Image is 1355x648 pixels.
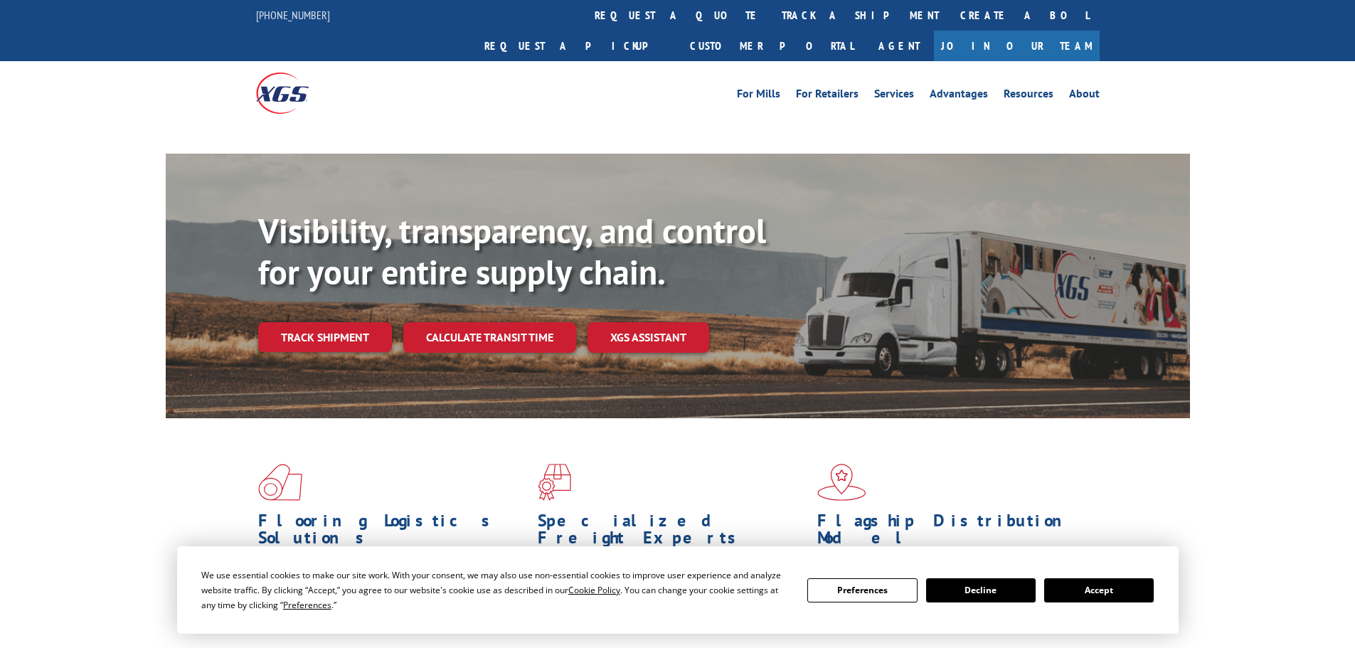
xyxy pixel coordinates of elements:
[807,578,917,602] button: Preferences
[258,208,766,294] b: Visibility, transparency, and control for your entire supply chain.
[258,322,392,352] a: Track shipment
[538,464,571,501] img: xgs-icon-focused-on-flooring-red
[874,88,914,104] a: Services
[796,88,859,104] a: For Retailers
[588,322,709,353] a: XGS ASSISTANT
[934,31,1100,61] a: Join Our Team
[256,8,330,22] a: [PHONE_NUMBER]
[737,88,780,104] a: For Mills
[930,88,988,104] a: Advantages
[1069,88,1100,104] a: About
[258,512,527,553] h1: Flooring Logistics Solutions
[201,568,790,612] div: We use essential cookies to make our site work. With your consent, we may also use non-essential ...
[817,512,1086,553] h1: Flagship Distribution Model
[817,464,866,501] img: xgs-icon-flagship-distribution-model-red
[403,322,576,353] a: Calculate transit time
[679,31,864,61] a: Customer Portal
[258,464,302,501] img: xgs-icon-total-supply-chain-intelligence-red
[538,512,807,553] h1: Specialized Freight Experts
[864,31,934,61] a: Agent
[283,599,331,611] span: Preferences
[177,546,1179,634] div: Cookie Consent Prompt
[474,31,679,61] a: Request a pickup
[926,578,1036,602] button: Decline
[568,584,620,596] span: Cookie Policy
[1044,578,1154,602] button: Accept
[1004,88,1053,104] a: Resources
